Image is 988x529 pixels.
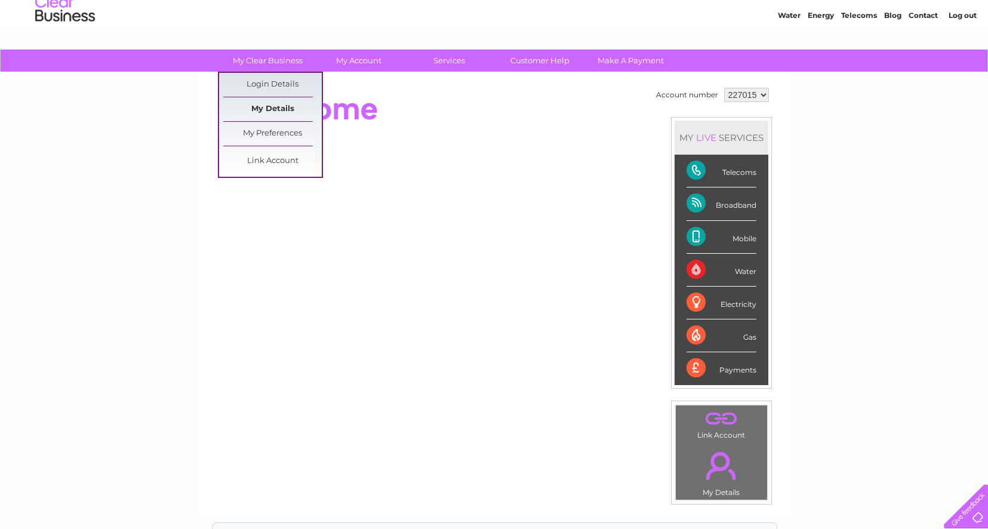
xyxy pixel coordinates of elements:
[778,51,801,60] a: Water
[223,149,322,173] a: Link Account
[694,132,719,143] div: LIVE
[400,50,498,72] a: Services
[218,50,317,72] a: My Clear Business
[223,97,322,121] a: My Details
[675,405,768,442] td: Link Account
[687,352,756,385] div: Payments
[687,187,756,220] div: Broadband
[687,221,756,254] div: Mobile
[808,51,834,60] a: Energy
[841,51,877,60] a: Telecoms
[884,51,901,60] a: Blog
[35,31,96,67] img: logo.png
[653,85,721,105] td: Account number
[223,122,322,146] a: My Preferences
[491,50,589,72] a: Customer Help
[675,442,768,500] td: My Details
[763,6,845,21] a: 0333 014 3131
[687,287,756,319] div: Electricity
[687,254,756,287] div: Water
[679,445,764,487] a: .
[309,50,408,72] a: My Account
[679,408,764,429] a: .
[949,51,977,60] a: Log out
[223,73,322,97] a: Login Details
[909,51,938,60] a: Contact
[675,121,768,155] div: MY SERVICES
[581,50,680,72] a: Make A Payment
[687,319,756,352] div: Gas
[687,155,756,187] div: Telecoms
[213,7,777,58] div: Clear Business is a trading name of Verastar Limited (registered in [GEOGRAPHIC_DATA] No. 3667643...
